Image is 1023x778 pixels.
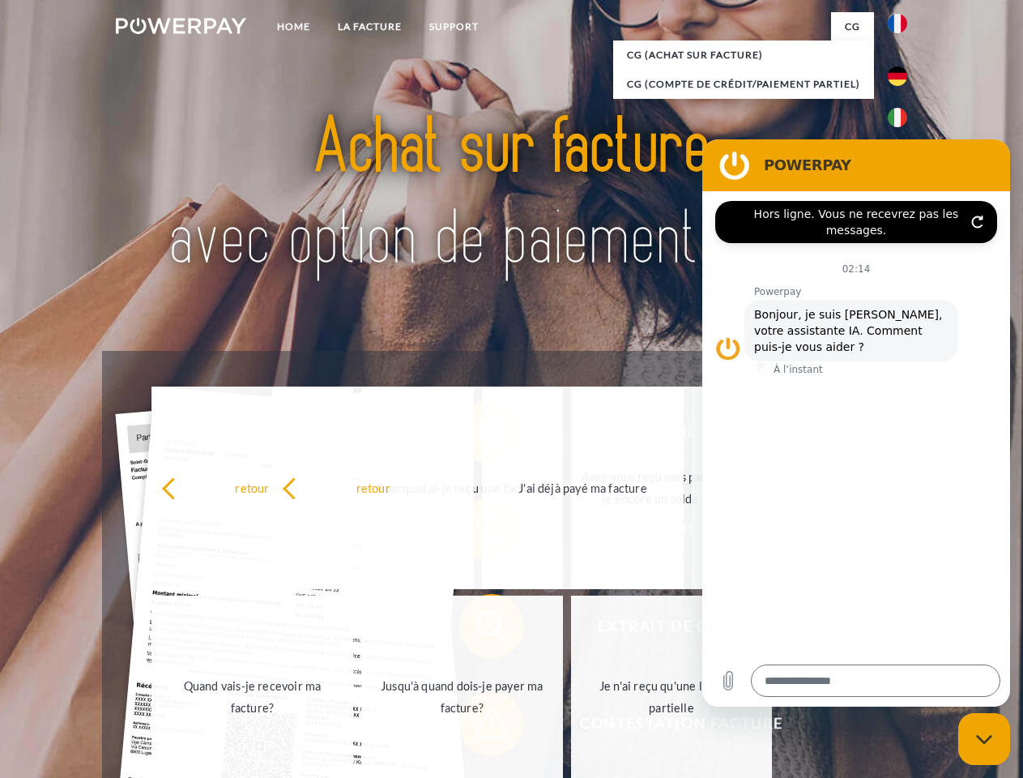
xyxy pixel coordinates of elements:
[416,12,492,41] a: Support
[492,477,674,498] div: J'ai déjà payé ma facture
[581,675,763,719] div: Je n'ai reçu qu'une livraison partielle
[888,66,907,86] img: de
[155,78,868,310] img: title-powerpay_fr.svg
[702,139,1010,707] iframe: Fenêtre de messagerie
[701,477,884,498] div: La commande a été renvoyée
[116,18,246,34] img: logo-powerpay-white.svg
[161,675,343,719] div: Quand vais-je recevoir ma facture?
[888,14,907,33] img: fr
[282,477,464,498] div: retour
[888,108,907,127] img: it
[613,70,874,99] a: CG (Compte de crédit/paiement partiel)
[324,12,416,41] a: LA FACTURE
[831,12,874,41] a: CG
[371,675,553,719] div: Jusqu'à quand dois-je payer ma facture?
[613,41,874,70] a: CG (achat sur facture)
[263,12,324,41] a: Home
[958,713,1010,765] iframe: Bouton de lancement de la fenêtre de messagerie, conversation en cours
[161,477,343,498] div: retour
